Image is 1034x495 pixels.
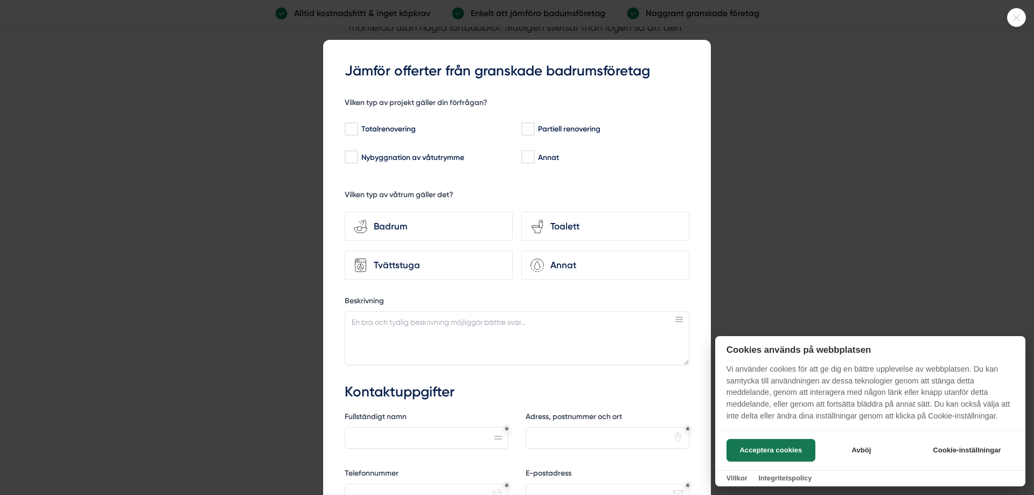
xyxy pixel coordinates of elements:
input: Nybyggnation av våtutrymme [345,152,357,163]
input: Annat [521,152,534,163]
label: E-postadress [526,468,689,482]
div: Obligatoriskt [505,427,509,431]
p: Vi använder cookies för att ge dig en bättre upplevelse av webbplatsen. Du kan samtycka till anvä... [715,364,1025,429]
label: Beskrivning [345,296,689,309]
h5: Vilken typ av våtrum gäller det? [345,190,453,203]
input: Partiell renovering [521,124,534,135]
label: Adress, postnummer och ort [526,412,689,425]
h3: Jämför offerter från granskade badrumsföretag [345,61,689,81]
h3: Kontaktuppgifter [345,382,689,402]
div: Obligatoriskt [686,427,690,431]
button: Cookie-inställningar [920,439,1014,462]
div: Obligatoriskt [505,483,509,487]
button: Acceptera cookies [726,439,815,462]
label: Fullständigt namn [345,412,508,425]
h5: Vilken typ av projekt gäller din förfrågan? [345,97,487,111]
a: Villkor [726,474,747,482]
label: Telefonnummer [345,468,508,482]
a: Integritetspolicy [758,474,812,482]
h2: Cookies används på webbplatsen [715,345,1025,355]
input: Totalrenovering [345,124,357,135]
div: Obligatoriskt [686,483,690,487]
button: Avböj [819,439,904,462]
